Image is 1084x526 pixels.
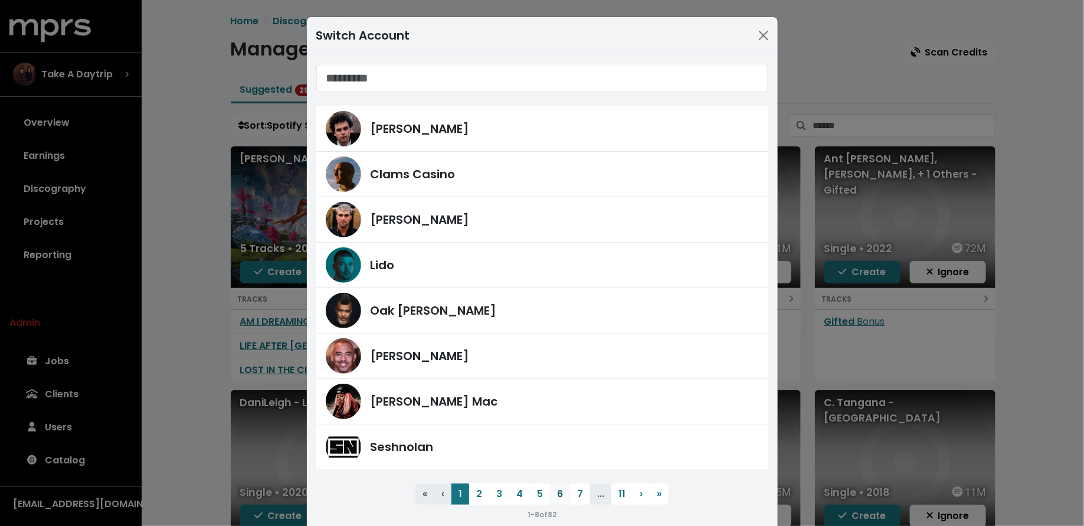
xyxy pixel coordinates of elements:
[489,483,509,505] button: 3
[316,379,768,424] a: Keegan Mac[PERSON_NAME] Mac
[371,347,470,365] span: [PERSON_NAME]
[316,64,768,92] input: Search accounts
[657,487,661,501] span: »
[326,202,361,237] img: Fred Gibson
[528,509,556,520] small: 1 - 8 of 82
[469,483,489,505] button: 2
[326,384,361,419] img: Keegan Mac
[570,483,590,505] button: 7
[316,152,768,197] a: Clams CasinoClams Casino
[316,424,768,469] a: SeshnolanSeshnolan
[371,165,456,183] span: Clams Casino
[530,483,550,505] button: 5
[371,120,470,138] span: [PERSON_NAME]
[326,429,361,465] img: Seshnolan
[640,487,643,501] span: ›
[754,26,773,45] button: Close
[451,483,469,505] button: 1
[371,256,395,274] span: Lido
[371,438,434,456] span: Seshnolan
[326,111,361,146] img: James Ford
[316,27,410,44] div: Switch Account
[611,483,633,505] button: 11
[316,288,768,334] a: Oak FelderOak [PERSON_NAME]
[509,483,530,505] button: 4
[316,197,768,243] a: Fred Gibson[PERSON_NAME]
[316,243,768,288] a: LidoLido
[326,293,361,328] img: Oak Felder
[550,483,570,505] button: 6
[371,211,470,228] span: [PERSON_NAME]
[371,393,498,410] span: [PERSON_NAME] Mac
[326,247,361,283] img: Lido
[326,338,361,374] img: Harvey Mason Jr
[316,334,768,379] a: Harvey Mason Jr[PERSON_NAME]
[371,302,497,319] span: Oak [PERSON_NAME]
[326,156,361,192] img: Clams Casino
[316,106,768,152] a: James Ford[PERSON_NAME]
